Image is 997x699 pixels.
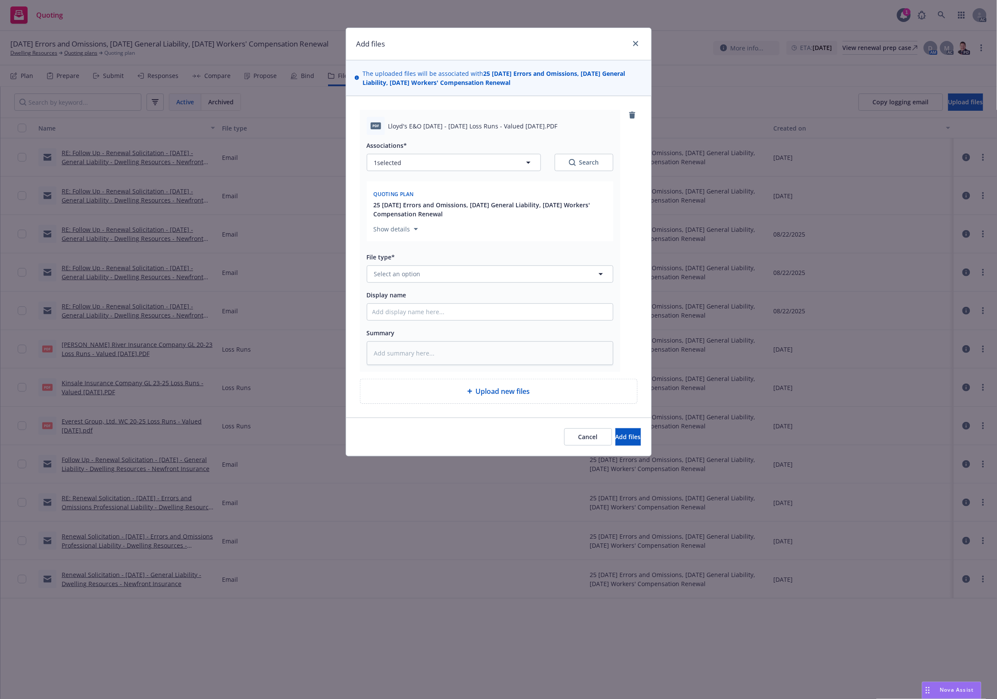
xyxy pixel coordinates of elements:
span: Nova Assist [940,687,974,694]
span: PDF [371,122,381,129]
input: Add display name here... [367,304,613,320]
button: Nova Assist [922,682,981,699]
svg: Search [569,159,576,166]
h1: Add files [356,38,385,50]
div: Upload new files [360,379,638,404]
button: Show details [370,224,422,234]
span: Add files [616,433,641,441]
span: Lloyd's E&O [DATE] - [DATE] Loss Runs - Valued [DATE].PDF [388,122,558,131]
button: Add files [616,428,641,446]
span: Cancel [578,433,598,441]
span: The uploaded files will be associated with [363,69,642,87]
span: Associations* [367,141,407,150]
button: Select an option [367,265,613,283]
span: Quoting plan [374,190,414,198]
div: Search [569,158,599,167]
a: remove [627,110,638,120]
span: Upload new files [476,386,530,396]
button: 1selected [367,154,541,171]
a: close [631,38,641,49]
span: Select an option [374,269,421,278]
span: 1 selected [374,158,402,167]
button: SearchSearch [555,154,613,171]
span: Display name [367,291,406,299]
strong: 25 [DATE] Errors and Omissions, [DATE] General Liability, [DATE] Workers' Compensation Renewal [363,69,625,87]
button: Cancel [564,428,612,446]
div: Drag to move [922,682,933,699]
span: File type* [367,253,395,261]
span: Summary [367,329,395,337]
button: 25 [DATE] Errors and Omissions, [DATE] General Liability, [DATE] Workers' Compensation Renewal [374,200,608,218]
